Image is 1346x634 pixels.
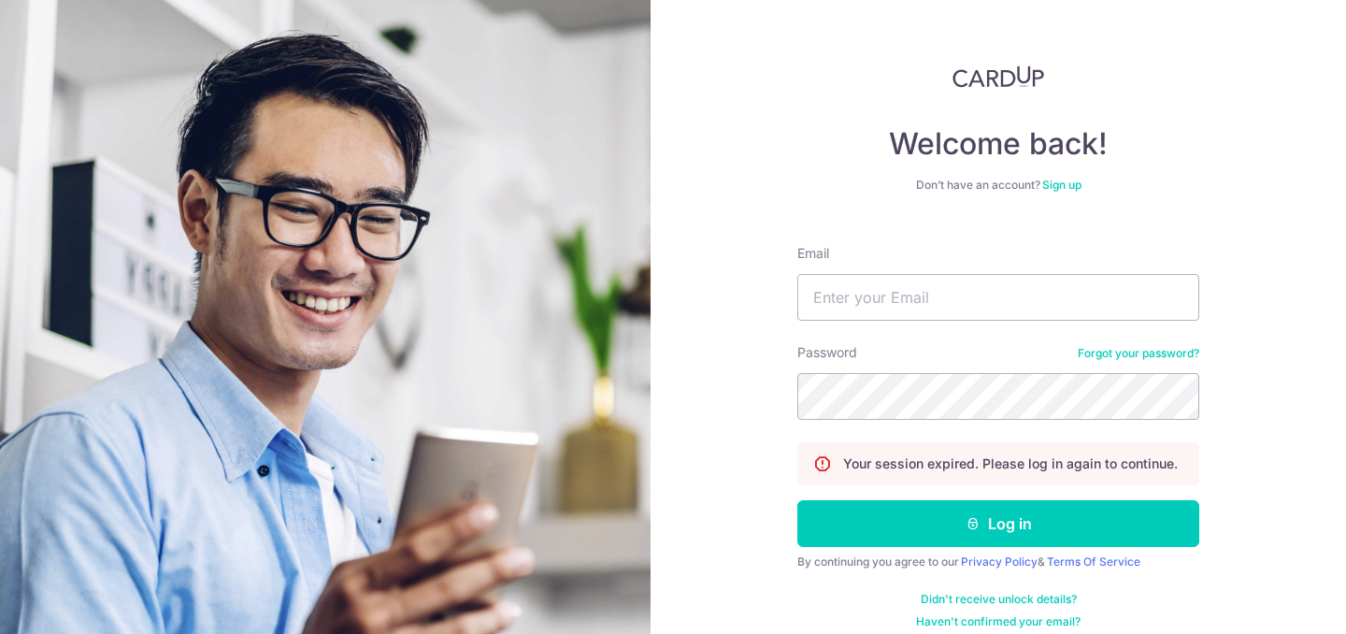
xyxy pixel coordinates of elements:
label: Password [797,343,857,362]
button: Log in [797,500,1199,547]
a: Privacy Policy [961,555,1038,569]
div: By continuing you agree to our & [797,555,1199,569]
label: Email [797,244,829,263]
a: Terms Of Service [1047,555,1140,569]
a: Sign up [1042,178,1081,192]
div: Don’t have an account? [797,178,1199,193]
img: CardUp Logo [952,65,1044,88]
a: Haven't confirmed your email? [916,614,1081,629]
a: Forgot your password? [1078,346,1199,361]
input: Enter your Email [797,274,1199,321]
a: Didn't receive unlock details? [921,592,1077,607]
p: Your session expired. Please log in again to continue. [843,454,1178,473]
h4: Welcome back! [797,125,1199,163]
